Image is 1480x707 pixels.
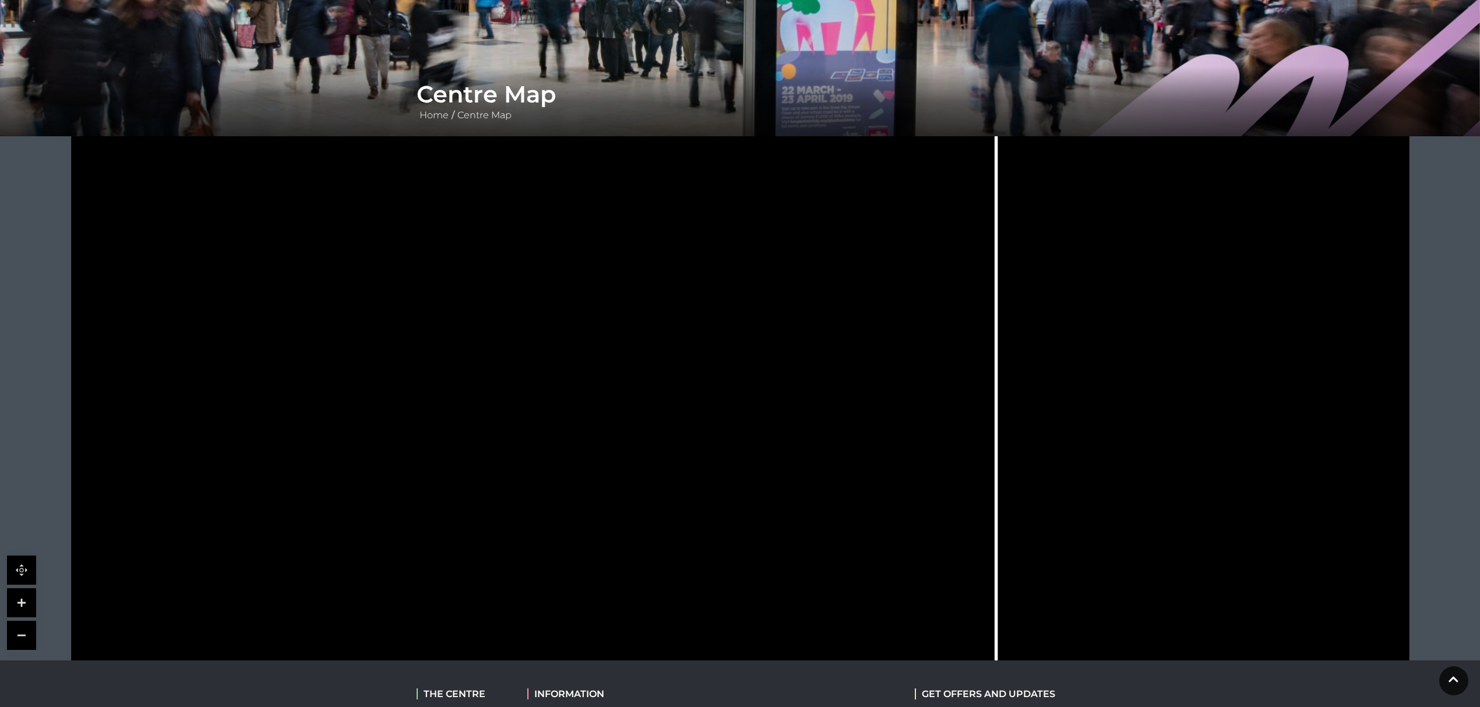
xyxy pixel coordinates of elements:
h2: GET OFFERS AND UPDATES [915,688,1055,699]
div: / [408,80,1072,122]
h2: THE CENTRE [417,688,510,699]
a: Centre Map [454,109,515,121]
h1: Centre Map [417,80,1063,108]
h2: INFORMATION [527,688,676,699]
a: Home [417,109,452,121]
